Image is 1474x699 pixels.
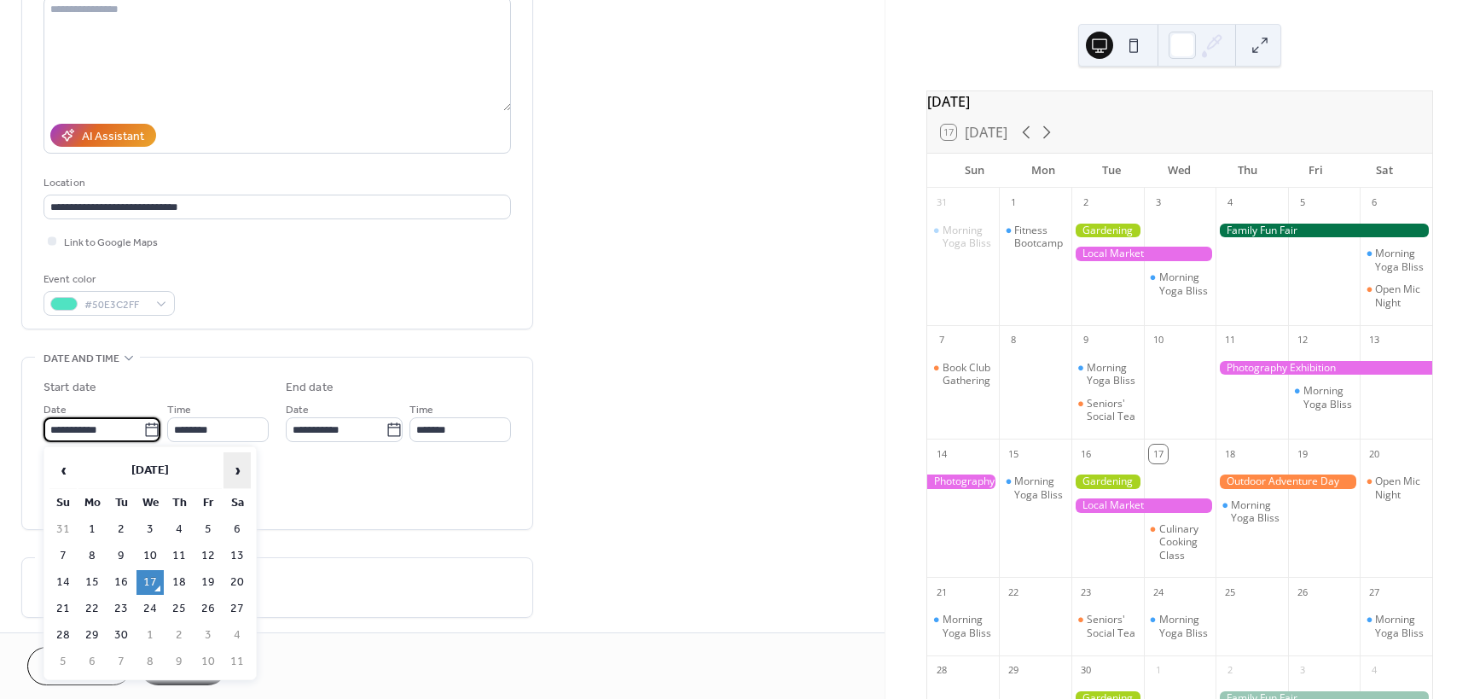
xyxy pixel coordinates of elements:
button: AI Assistant [50,124,156,147]
div: 3 [1293,661,1312,680]
div: Culinary Cooking Class [1144,522,1216,562]
td: 9 [107,544,135,568]
th: Su [49,491,77,516]
div: Sat [1350,154,1419,188]
div: 4 [1221,194,1239,213]
div: 5 [1293,194,1312,213]
div: Seniors' Social Tea [1087,613,1137,639]
div: 23 [1076,583,1095,602]
td: 10 [194,649,222,674]
span: Link to Google Maps [64,234,158,252]
div: Morning Yoga Bliss [1288,384,1361,411]
td: 13 [223,544,251,568]
div: 16 [1076,445,1095,463]
th: Sa [223,491,251,516]
div: 19 [1293,445,1312,463]
div: Morning Yoga Bliss [1375,613,1425,639]
div: Morning Yoga Bliss [1360,613,1432,639]
div: Morning Yoga Bliss [1159,271,1210,297]
div: Morning Yoga Bliss [943,224,993,250]
span: #50E3C2FF [84,296,148,314]
td: 5 [49,649,77,674]
th: Mo [78,491,106,516]
div: Fitness Bootcamp [999,224,1071,250]
div: Morning Yoga Bliss [927,613,1000,639]
div: Morning Yoga Bliss [1159,613,1210,639]
div: Open Mic Night [1375,283,1425,309]
div: Mon [1009,154,1077,188]
td: 1 [78,517,106,542]
td: 21 [49,597,77,621]
div: Morning Yoga Bliss [1360,247,1432,273]
div: Thu [1214,154,1282,188]
td: 1 [136,623,164,648]
div: Morning Yoga Bliss [999,475,1071,501]
td: 16 [107,570,135,595]
div: Tue [1077,154,1146,188]
div: 4 [1365,661,1384,680]
div: Open Mic Night [1360,475,1432,501]
div: 1 [1149,661,1168,680]
div: Photography Exhibition [927,475,1000,489]
div: Start date [44,379,96,397]
td: 8 [78,544,106,568]
td: 3 [194,623,222,648]
div: Morning Yoga Bliss [1216,498,1288,525]
div: Morning Yoga Bliss [1231,498,1281,525]
div: 11 [1221,331,1239,350]
th: Tu [107,491,135,516]
div: Seniors' Social Tea [1071,613,1144,639]
td: 8 [136,649,164,674]
td: 11 [165,544,193,568]
div: 1 [1004,194,1023,213]
div: Morning Yoga Bliss [1087,361,1137,387]
div: Open Mic Night [1375,475,1425,501]
div: Gardening Workshop [1071,475,1144,489]
div: 30 [1076,661,1095,680]
a: Cancel [27,647,132,685]
div: End date [286,379,334,397]
td: 29 [78,623,106,648]
div: 20 [1365,445,1384,463]
div: Morning Yoga Bliss [1144,613,1216,639]
div: Morning Yoga Bliss [927,224,1000,250]
td: 18 [165,570,193,595]
span: Date and time [44,350,119,368]
span: › [224,453,250,487]
th: Fr [194,491,222,516]
div: Morning Yoga Bliss [1144,271,1216,297]
div: Fri [1282,154,1350,188]
td: 14 [49,570,77,595]
div: Open Mic Night [1360,283,1432,309]
td: 2 [107,517,135,542]
td: 27 [223,597,251,621]
td: 19 [194,570,222,595]
td: 6 [78,649,106,674]
div: 17 [1149,445,1168,463]
div: Local Market [1071,247,1216,261]
th: Th [165,491,193,516]
div: Morning Yoga Bliss [1071,361,1144,387]
div: Gardening Workshop [1071,224,1144,238]
td: 24 [136,597,164,621]
td: 4 [223,623,251,648]
div: 29 [1004,661,1023,680]
span: Date [44,401,67,419]
div: Wed [1146,154,1214,188]
div: Local Market [1071,498,1216,513]
div: Event color [44,271,171,288]
div: 10 [1149,331,1168,350]
div: 24 [1149,583,1168,602]
span: Date [286,401,309,419]
div: Morning Yoga Bliss [1014,475,1065,501]
td: 5 [194,517,222,542]
div: Photography Exhibition [1216,361,1432,376]
div: 26 [1293,583,1312,602]
td: 25 [165,597,193,621]
div: Morning Yoga Bliss [1375,247,1425,273]
td: 30 [107,623,135,648]
div: 21 [932,583,951,602]
td: 12 [194,544,222,568]
td: 3 [136,517,164,542]
td: 22 [78,597,106,621]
